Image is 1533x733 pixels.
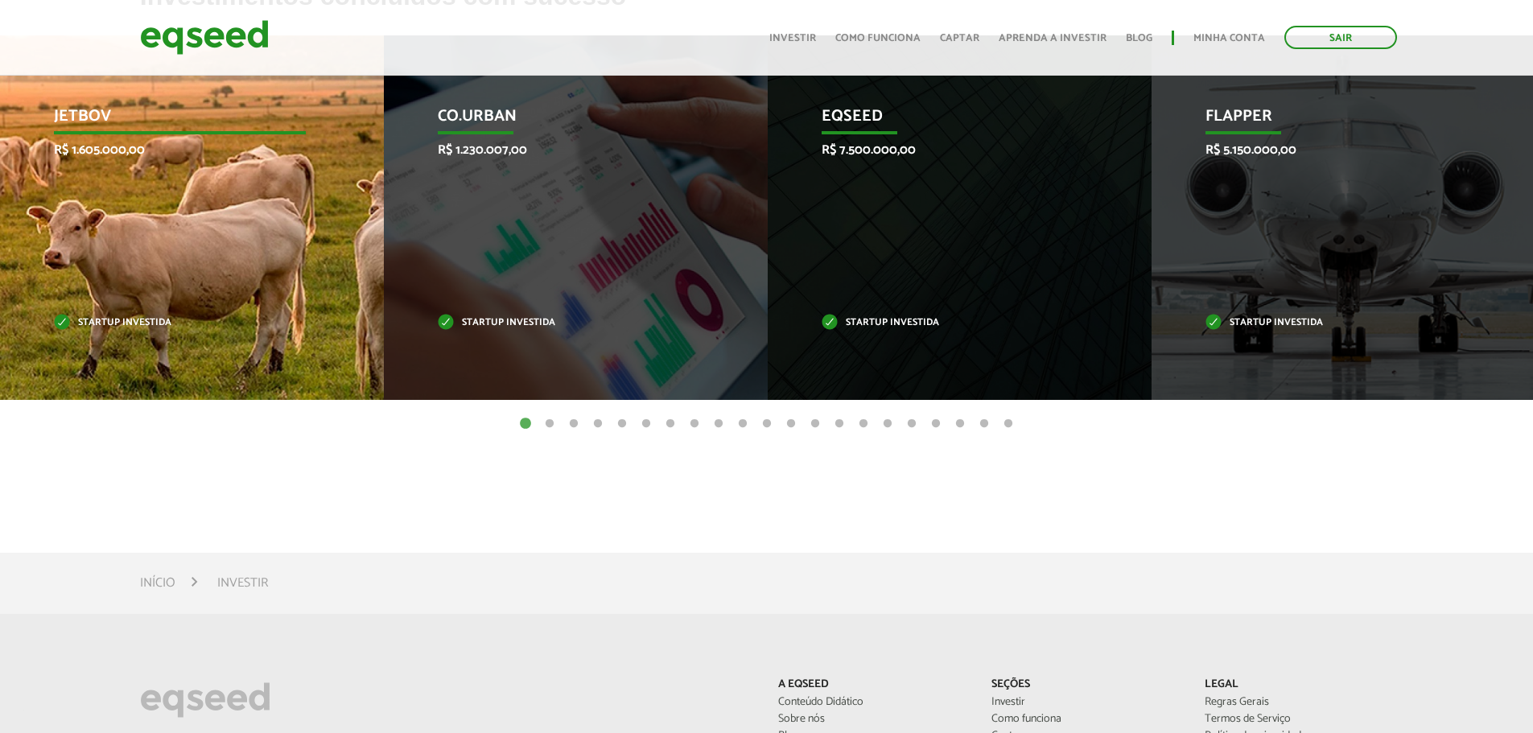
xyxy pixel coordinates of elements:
[542,416,558,432] button: 2 of 21
[686,416,703,432] button: 8 of 21
[991,697,1181,708] a: Investir
[438,142,690,158] p: R$ 1.230.007,00
[807,416,823,432] button: 13 of 21
[822,319,1074,327] p: Startup investida
[140,577,175,590] a: Início
[1205,697,1394,708] a: Regras Gerais
[54,107,306,134] p: JetBov
[991,678,1181,692] p: Seções
[1205,142,1457,158] p: R$ 5.150.000,00
[54,142,306,158] p: R$ 1.605.000,00
[778,697,967,708] a: Conteúdo Didático
[999,33,1106,43] a: Aprenda a investir
[1193,33,1265,43] a: Minha conta
[778,714,967,725] a: Sobre nós
[769,33,816,43] a: Investir
[759,416,775,432] button: 11 of 21
[976,416,992,432] button: 20 of 21
[438,107,690,134] p: Co.Urban
[1205,107,1457,134] p: Flapper
[517,416,534,432] button: 1 of 21
[1205,319,1457,327] p: Startup investida
[1205,714,1394,725] a: Termos de Serviço
[1000,416,1016,432] button: 21 of 21
[614,416,630,432] button: 5 of 21
[940,33,979,43] a: Captar
[638,416,654,432] button: 6 of 21
[835,33,921,43] a: Como funciona
[735,416,751,432] button: 10 of 21
[1284,26,1397,49] a: Sair
[1126,33,1152,43] a: Blog
[217,572,268,594] li: Investir
[991,714,1181,725] a: Como funciona
[952,416,968,432] button: 19 of 21
[778,678,967,692] p: A EqSeed
[711,416,727,432] button: 9 of 21
[54,319,306,327] p: Startup investida
[855,416,872,432] button: 15 of 21
[140,16,269,59] img: EqSeed
[140,678,270,722] img: EqSeed Logo
[822,107,1074,134] p: EqSeed
[928,416,944,432] button: 18 of 21
[566,416,582,432] button: 3 of 21
[880,416,896,432] button: 16 of 21
[590,416,606,432] button: 4 of 21
[438,319,690,327] p: Startup investida
[904,416,920,432] button: 17 of 21
[783,416,799,432] button: 12 of 21
[1205,678,1394,692] p: Legal
[822,142,1074,158] p: R$ 7.500.000,00
[662,416,678,432] button: 7 of 21
[831,416,847,432] button: 14 of 21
